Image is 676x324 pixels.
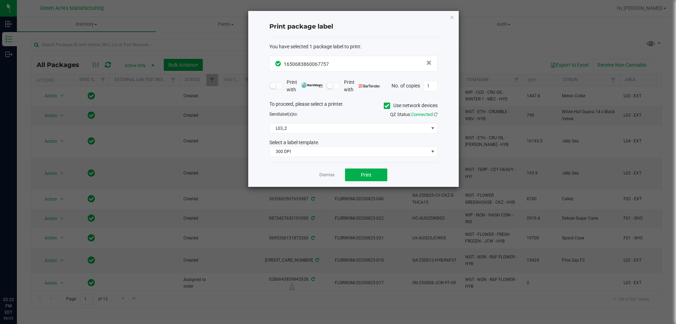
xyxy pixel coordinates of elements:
span: No. of copies [392,82,420,88]
span: Send to: [269,112,298,117]
span: 300 DPI [270,147,428,157]
span: 1650683860067757 [284,61,329,67]
span: Print with [344,79,380,93]
span: Print with [287,79,323,93]
iframe: Resource center [7,268,28,289]
span: In Sync [275,60,282,67]
div: Select a label template. [264,139,443,146]
img: mark_magic_cybra.png [301,82,323,88]
label: Use network devices [384,102,438,109]
img: bartender.png [359,84,380,88]
span: Connected [411,112,433,117]
span: Print [361,172,371,178]
h4: Print package label [269,22,438,31]
span: QZ Status: [390,112,438,117]
div: : [269,43,438,50]
span: L03_2 [270,123,428,133]
div: To proceed, please select a printer. [264,100,443,111]
button: Print [345,169,387,181]
span: You have selected 1 package label to print [269,44,360,49]
span: label(s) [279,112,293,117]
a: Dismiss [319,172,334,178]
